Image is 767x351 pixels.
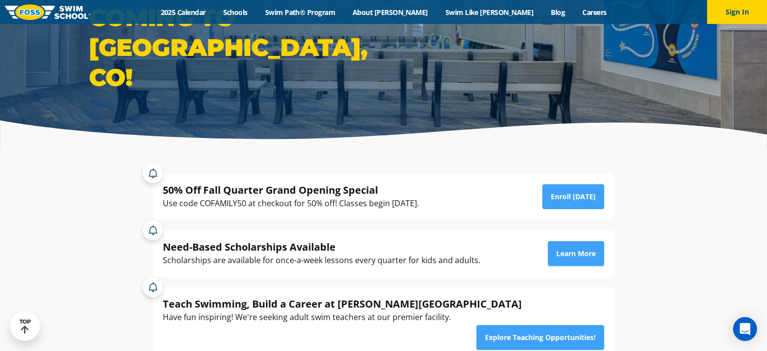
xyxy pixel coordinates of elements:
[436,7,542,17] a: Swim Like [PERSON_NAME]
[548,241,604,266] a: Learn More
[5,4,90,20] img: FOSS Swim School Logo
[574,7,615,17] a: Careers
[214,7,256,17] a: Schools
[163,240,480,254] div: Need-Based Scholarships Available
[733,317,757,341] div: Open Intercom Messenger
[163,254,480,267] div: Scholarships are available for once-a-week lessons every quarter for kids and adults.
[163,297,522,311] div: Teach Swimming, Build a Career at [PERSON_NAME][GEOGRAPHIC_DATA]
[542,184,604,209] a: Enroll [DATE]
[163,311,522,324] div: Have fun inspiring! We're seeking adult swim teachers at our premier facility.
[19,319,31,334] div: TOP
[542,7,574,17] a: Blog
[344,7,437,17] a: About [PERSON_NAME]
[163,197,419,210] div: Use code COFAMILY50 at checkout for 50% off! Classes begin [DATE].
[256,7,344,17] a: Swim Path® Program
[476,325,604,350] a: Explore Teaching Opportunities!
[152,7,214,17] a: 2025 Calendar
[163,183,419,197] div: 50% Off Fall Quarter Grand Opening Special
